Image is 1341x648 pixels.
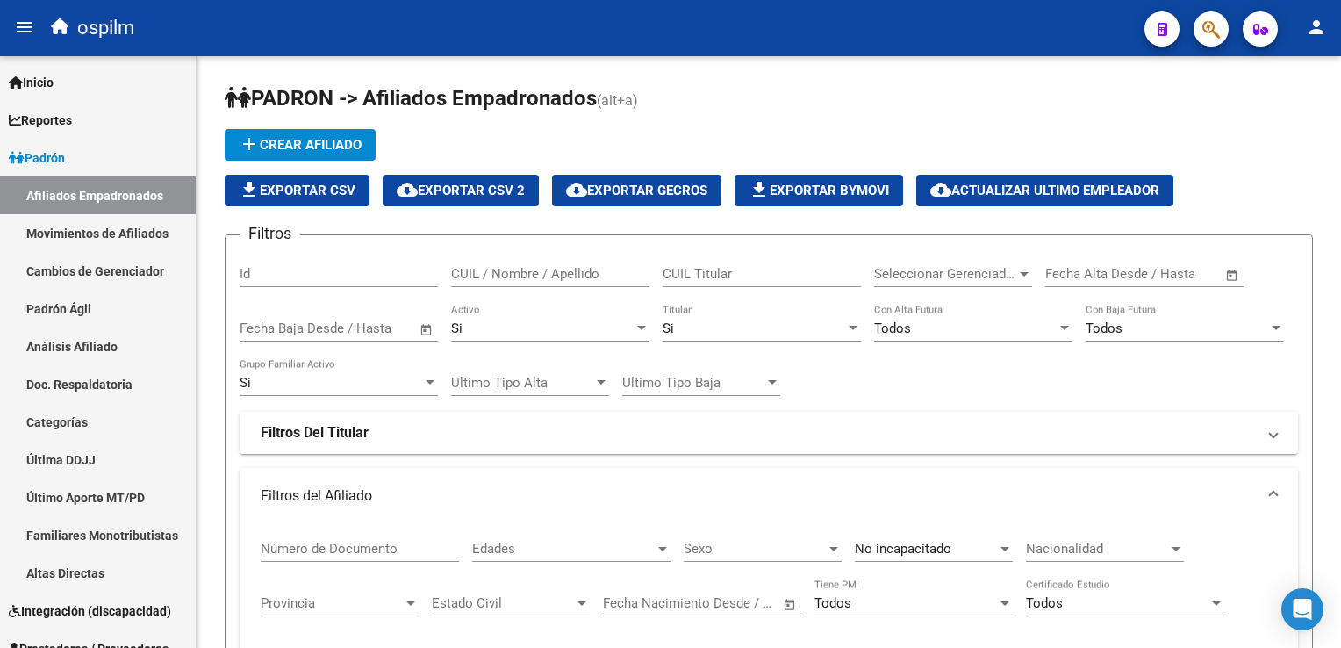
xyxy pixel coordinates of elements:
mat-icon: file_download [239,179,260,200]
span: Estado Civil [432,595,574,611]
span: Ultimo Tipo Baja [622,375,764,391]
span: PADRON -> Afiliados Empadronados [225,86,597,111]
span: Exportar GECROS [566,183,707,198]
span: Exportar CSV 2 [397,183,525,198]
button: Exportar GECROS [552,175,721,206]
span: Sexo [684,541,826,557]
button: Exportar Bymovi [735,175,903,206]
button: Open calendar [1223,265,1243,285]
span: Si [240,375,251,391]
span: Crear Afiliado [239,137,362,153]
span: Inicio [9,73,54,92]
span: Exportar CSV [239,183,355,198]
mat-icon: cloud_download [930,179,951,200]
span: ospilm [77,9,134,47]
span: Todos [1026,595,1063,611]
span: Si [451,320,463,336]
span: Seleccionar Gerenciador [874,266,1016,282]
input: Fecha fin [1132,266,1217,282]
button: Crear Afiliado [225,129,376,161]
h3: Filtros [240,221,300,246]
mat-icon: cloud_download [397,179,418,200]
strong: Filtros Del Titular [261,423,369,443]
span: Padrón [9,148,65,168]
span: Integración (discapacidad) [9,601,171,621]
span: Exportar Bymovi [749,183,889,198]
span: Actualizar ultimo Empleador [930,183,1159,198]
span: (alt+a) [597,92,638,109]
mat-icon: add [239,133,260,155]
mat-expansion-panel-header: Filtros Del Titular [240,412,1298,454]
input: Fecha fin [326,320,412,336]
input: Fecha fin [690,595,775,611]
button: Open calendar [780,594,800,615]
span: Todos [814,595,851,611]
span: Reportes [9,111,72,130]
button: Exportar CSV [225,175,369,206]
span: Si [663,320,674,336]
mat-expansion-panel-header: Filtros del Afiliado [240,468,1298,524]
mat-icon: cloud_download [566,179,587,200]
span: Edades [472,541,655,557]
span: Provincia [261,595,403,611]
span: Ultimo Tipo Alta [451,375,593,391]
button: Exportar CSV 2 [383,175,539,206]
button: Open calendar [417,320,437,340]
input: Fecha inicio [240,320,311,336]
span: Nacionalidad [1026,541,1168,557]
span: Todos [874,320,911,336]
span: Todos [1086,320,1122,336]
mat-icon: menu [14,17,35,38]
input: Fecha inicio [1045,266,1116,282]
mat-icon: person [1306,17,1327,38]
div: Open Intercom Messenger [1281,588,1323,630]
span: No incapacitado [855,541,951,557]
input: Fecha inicio [603,595,674,611]
mat-panel-title: Filtros del Afiliado [261,486,1256,506]
mat-icon: file_download [749,179,770,200]
button: Actualizar ultimo Empleador [916,175,1173,206]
